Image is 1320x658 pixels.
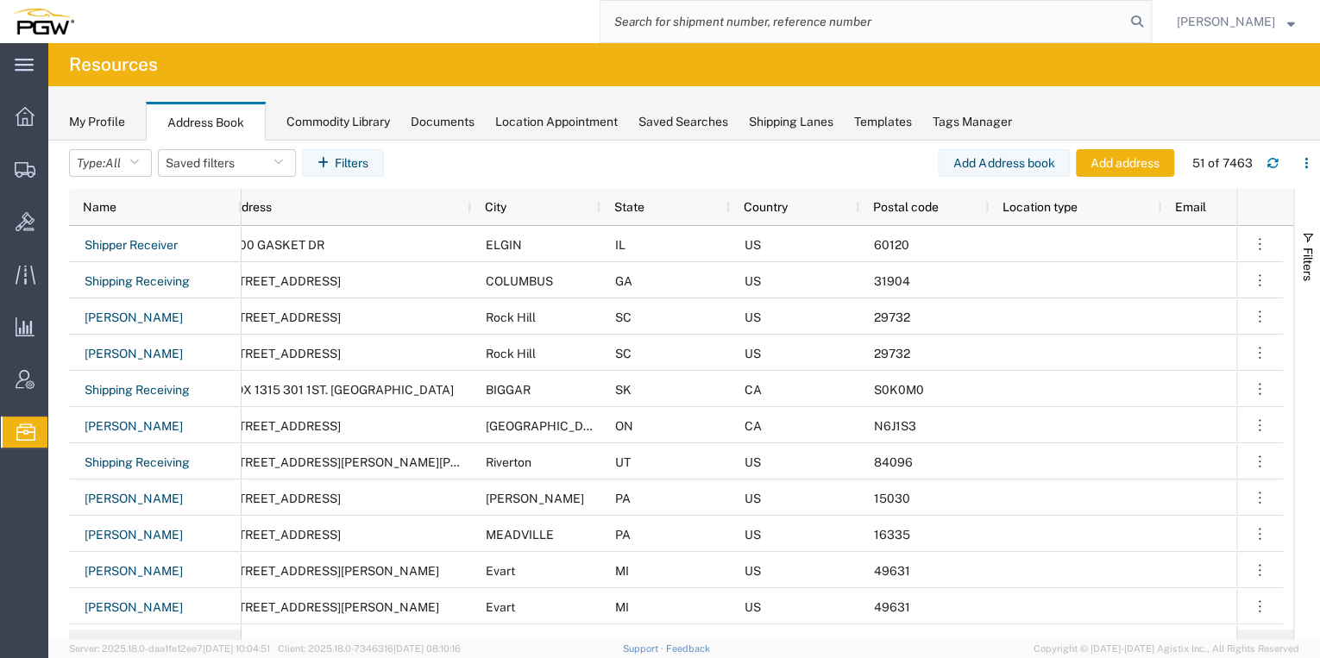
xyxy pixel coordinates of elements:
[485,200,506,214] span: City
[227,274,341,288] span: 4490 River Rd
[411,113,475,131] div: Documents
[227,564,439,578] span: 6251 South Lauman Rd.
[745,564,761,578] span: US
[84,377,191,404] a: Shipping Receiving
[1076,149,1174,177] button: Add address
[874,455,913,469] span: 84096
[874,238,909,252] span: 60120
[227,310,341,324] span: 1407 Cherry Rd
[874,492,910,505] span: 15030
[69,43,158,86] h4: Resources
[486,455,531,469] span: Riverton
[486,347,536,360] span: Rock Hill
[495,113,618,131] div: Location Appointment
[486,492,584,505] span: Creighton
[745,274,761,288] span: US
[615,600,629,614] span: MI
[1192,154,1253,172] div: 51 of 7463
[69,149,152,177] button: Type:All
[615,455,631,469] span: UT
[278,643,461,654] span: Client: 2025.18.0-7346316
[12,9,74,34] img: logo
[203,643,270,654] span: [DATE] 10:04:51
[1175,200,1206,214] span: Email
[1301,248,1315,281] span: Filters
[84,522,184,549] a: [PERSON_NAME]
[84,304,184,332] a: [PERSON_NAME]
[874,274,910,288] span: 31904
[84,558,184,586] a: [PERSON_NAME]
[84,594,184,622] a: [PERSON_NAME]
[615,347,632,360] span: SC
[615,419,633,433] span: ON
[938,149,1070,177] button: Add Address book
[227,455,537,469] span: 4472 West Maegan Nicole Lane
[486,238,522,252] span: ELGIN
[84,413,184,441] a: [PERSON_NAME]
[227,419,341,433] span: 9 Euston Rd
[486,564,515,578] span: Evart
[874,383,924,397] span: S0K0M0
[854,113,912,131] div: Templates
[486,528,554,542] span: MEADVILLE
[600,1,1125,42] input: Search for shipment number, reference number
[84,449,191,477] a: Shipping Receiving
[84,268,191,296] a: Shipping Receiving
[745,492,761,505] span: US
[745,528,761,542] span: US
[615,238,625,252] span: IL
[615,383,632,397] span: SK
[745,419,762,433] span: CA
[1003,200,1078,214] span: Location type
[615,274,632,288] span: GA
[874,419,916,433] span: N6J1S3
[69,643,270,654] span: Server: 2025.18.0-daa1fe12ee7
[745,347,761,360] span: US
[227,492,341,505] span: 150 FERRY ST.
[745,238,761,252] span: US
[486,419,609,433] span: London
[105,156,121,170] span: All
[745,310,761,324] span: US
[745,600,761,614] span: US
[614,200,644,214] span: State
[84,232,179,260] a: Shipper Receiver
[615,492,631,505] span: PA
[226,200,272,214] span: Address
[227,600,439,614] span: 6251 South Lauman Rd.
[69,113,125,131] div: My Profile
[749,113,833,131] div: Shipping Lanes
[665,643,709,654] a: Feedback
[615,528,631,542] span: PA
[615,564,629,578] span: MI
[745,383,762,397] span: CA
[744,200,788,214] span: Country
[623,643,666,654] a: Support
[227,238,324,252] span: 1200 GASKET DR
[874,564,910,578] span: 49631
[1034,642,1299,656] span: Copyright © [DATE]-[DATE] Agistix Inc., All Rights Reserved
[286,113,390,131] div: Commodity Library
[486,274,553,288] span: COLUMBUS
[393,643,461,654] span: [DATE] 08:10:16
[874,600,910,614] span: 49631
[615,310,632,324] span: SC
[83,200,116,214] span: Name
[745,455,761,469] span: US
[146,102,266,141] div: Address Book
[486,600,515,614] span: Evart
[84,341,184,368] a: [PERSON_NAME]
[874,347,910,360] span: 29732
[302,149,384,177] button: Filters
[1177,12,1275,31] span: Ksenia Gushchina-Kerecz
[874,528,910,542] span: 16335
[873,200,939,214] span: Postal code
[84,486,184,513] a: [PERSON_NAME]
[486,383,531,397] span: BIGGAR
[638,113,728,131] div: Saved Searches
[933,113,1012,131] div: Tags Manager
[874,310,910,324] span: 29732
[227,383,454,397] span: BOX 1315 301 1ST. AVENUE WEST
[1176,11,1296,32] button: [PERSON_NAME]
[227,528,341,542] span: 5123 Victory Blvd.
